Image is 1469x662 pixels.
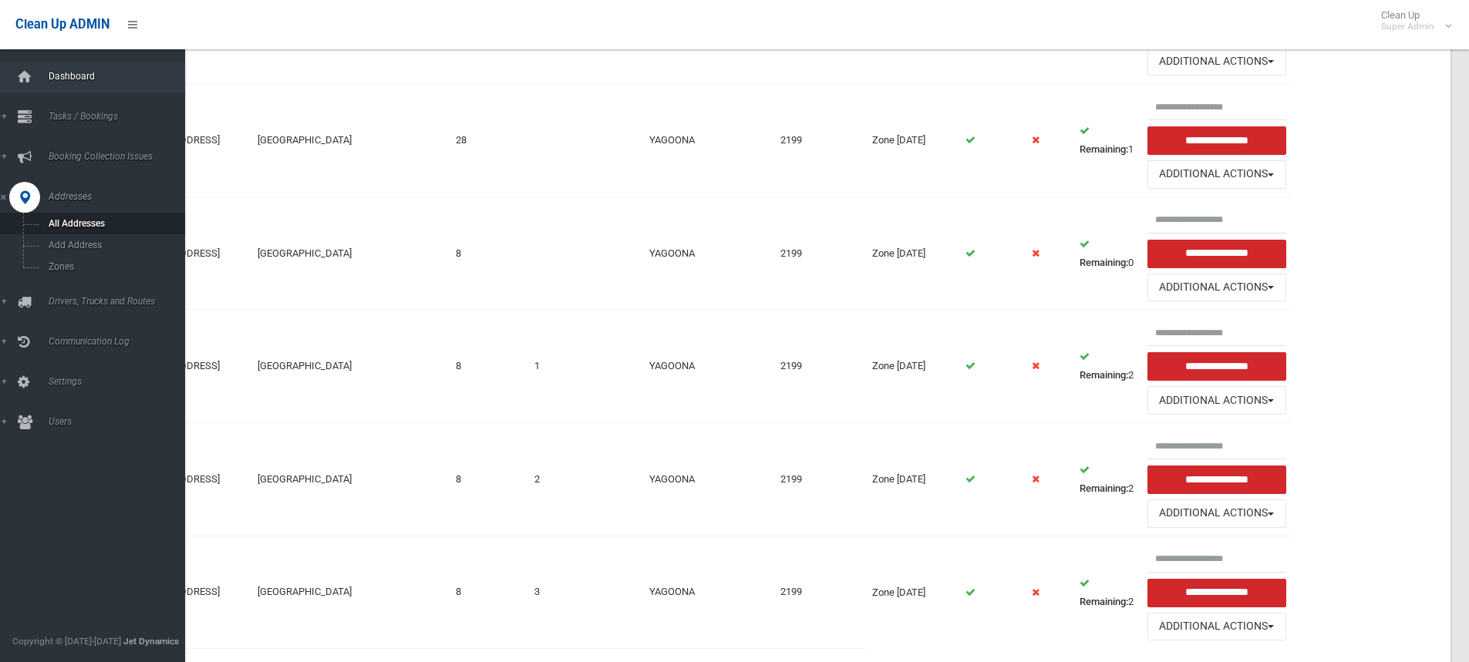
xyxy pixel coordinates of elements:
button: Additional Actions [1147,499,1286,528]
span: Addresses [44,191,197,202]
td: 3 [528,536,596,648]
strong: Remaining: [1080,369,1128,381]
td: 8 [450,197,529,310]
td: 0 [1073,197,1141,310]
strong: Remaining: [1080,257,1128,268]
td: 8 [450,310,529,423]
strong: Remaining: [1080,596,1128,607]
td: 8 [450,423,529,536]
strong: Jet Dynamics [123,636,179,647]
td: YAGOONA [643,310,774,423]
button: Additional Actions [1147,613,1286,641]
td: [GEOGRAPHIC_DATA] [251,197,449,310]
td: [GEOGRAPHIC_DATA] [251,310,449,423]
td: 1 [528,310,596,423]
span: Add Address [44,240,184,250]
button: Additional Actions [1147,160,1286,189]
small: Super Admin [1381,21,1434,32]
td: 2 [528,423,596,536]
span: Booking Collection Issues [44,151,197,162]
span: Communication Log [44,336,197,347]
td: YAGOONA [643,536,774,648]
span: Clean Up ADMIN [15,17,110,32]
td: 2 [1073,310,1141,423]
td: 1 [1073,84,1141,197]
span: Users [44,416,197,427]
span: Tasks / Bookings [44,111,197,122]
button: Additional Actions [1147,47,1286,76]
td: 28 [450,84,529,197]
td: Zone [DATE] [866,423,959,536]
td: Zone [DATE] [866,310,959,423]
td: 8 [450,536,529,648]
strong: Remaining: [1080,482,1128,494]
button: Additional Actions [1147,274,1286,302]
td: [GEOGRAPHIC_DATA] [251,536,449,648]
td: 2199 [774,536,866,648]
span: Drivers, Trucks and Routes [44,296,197,307]
span: All Addresses [44,218,184,229]
td: YAGOONA [643,423,774,536]
strong: Remaining: [1080,143,1128,155]
td: 2199 [774,423,866,536]
span: Zones [44,261,184,272]
td: Zone [DATE] [866,197,959,310]
td: 2 [1073,536,1141,648]
span: Clean Up [1373,9,1450,32]
td: Zone [DATE] [866,84,959,197]
span: Copyright © [DATE]-[DATE] [12,636,121,647]
span: Dashboard [44,71,197,82]
td: [GEOGRAPHIC_DATA] [251,84,449,197]
td: YAGOONA [643,84,774,197]
td: [GEOGRAPHIC_DATA] [251,423,449,536]
td: 2199 [774,84,866,197]
td: 2199 [774,310,866,423]
td: 2 [1073,423,1141,536]
button: Additional Actions [1147,386,1286,415]
td: YAGOONA [643,197,774,310]
td: Zone [DATE] [866,536,959,648]
td: 2199 [774,197,866,310]
span: Settings [44,376,197,387]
